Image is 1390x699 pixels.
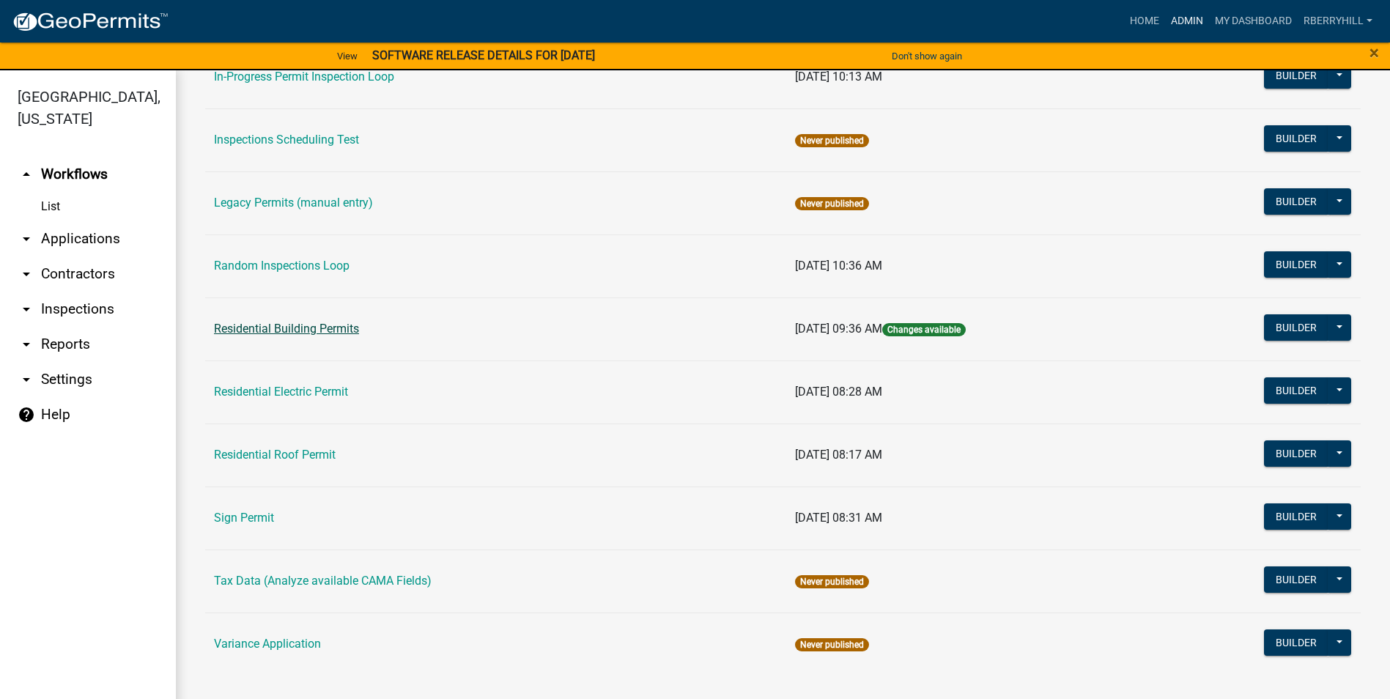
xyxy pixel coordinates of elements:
button: Builder [1264,125,1328,152]
button: Builder [1264,377,1328,404]
i: arrow_drop_down [18,300,35,318]
a: Inspections Scheduling Test [214,133,359,147]
span: × [1369,42,1379,63]
i: help [18,406,35,424]
a: Legacy Permits (manual entry) [214,196,373,210]
button: Close [1369,44,1379,62]
button: Builder [1264,629,1328,656]
button: Builder [1264,251,1328,278]
a: Residential Electric Permit [214,385,348,399]
a: In-Progress Permit Inspection Loop [214,70,394,84]
button: Don't show again [886,44,968,68]
a: rberryhill [1298,7,1378,35]
a: My Dashboard [1209,7,1298,35]
strong: SOFTWARE RELEASE DETAILS FOR [DATE] [372,48,595,62]
button: Builder [1264,314,1328,341]
i: arrow_drop_up [18,166,35,183]
a: Residential Roof Permit [214,448,336,462]
i: arrow_drop_down [18,371,35,388]
span: [DATE] 10:36 AM [795,259,882,273]
span: [DATE] 09:36 AM [795,322,882,336]
span: [DATE] 08:31 AM [795,511,882,525]
span: Never published [795,134,869,147]
button: Builder [1264,188,1328,215]
i: arrow_drop_down [18,230,35,248]
i: arrow_drop_down [18,265,35,283]
span: [DATE] 08:28 AM [795,385,882,399]
span: Changes available [882,323,966,336]
span: Never published [795,197,869,210]
span: [DATE] 08:17 AM [795,448,882,462]
a: Sign Permit [214,511,274,525]
button: Builder [1264,566,1328,593]
span: Never published [795,575,869,588]
span: Never published [795,638,869,651]
a: Admin [1165,7,1209,35]
button: Builder [1264,62,1328,89]
a: Home [1124,7,1165,35]
span: [DATE] 10:13 AM [795,70,882,84]
a: View [331,44,363,68]
a: Variance Application [214,637,321,651]
i: arrow_drop_down [18,336,35,353]
button: Builder [1264,503,1328,530]
a: Residential Building Permits [214,322,359,336]
a: Random Inspections Loop [214,259,350,273]
button: Builder [1264,440,1328,467]
a: Tax Data (Analyze available CAMA Fields) [214,574,432,588]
